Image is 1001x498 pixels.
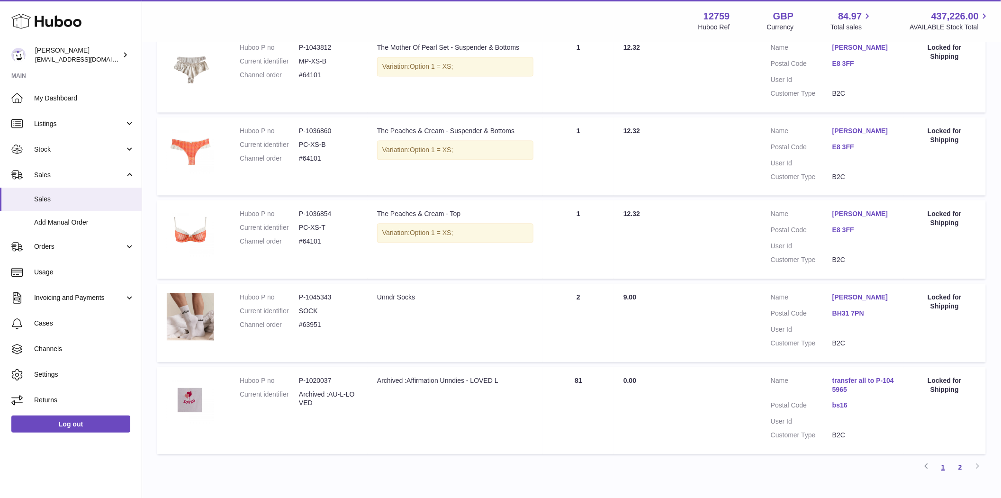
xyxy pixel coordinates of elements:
[377,209,533,218] div: The Peaches & Cream - Top
[34,268,135,277] span: Usage
[34,396,135,405] span: Returns
[11,48,26,62] img: sofiapanwar@unndr.com
[771,209,832,221] dt: Name
[167,209,214,257] img: 127591744028005.png
[299,209,358,218] dd: P-1036854
[832,309,894,318] a: BH31 7PN
[240,320,299,329] dt: Channel order
[931,10,979,23] span: 437,226.00
[377,43,533,52] div: The Mother Of Pearl Set - Suspender & Bottoms
[35,46,120,64] div: [PERSON_NAME]
[913,293,976,311] div: Locked for Shipping
[299,71,358,80] dd: #64101
[771,226,832,237] dt: Postal Code
[832,293,894,302] a: [PERSON_NAME]
[240,390,299,408] dt: Current identifier
[771,293,832,304] dt: Name
[167,127,214,174] img: 127591744027961.png
[299,320,358,329] dd: #63951
[410,146,453,154] span: Option 1 = XS;
[240,57,299,66] dt: Current identifier
[771,376,832,397] dt: Name
[913,43,976,61] div: Locked for Shipping
[771,242,832,251] dt: User Id
[832,89,894,98] dd: B2C
[377,140,533,160] div: Variation:
[832,376,894,394] a: transfer all to P-1045965
[543,117,614,196] td: 1
[832,226,894,235] a: E8 3FF
[299,57,358,66] dd: MP-XS-B
[299,237,358,246] dd: #64101
[771,255,832,264] dt: Customer Type
[240,293,299,302] dt: Huboo P no
[830,10,873,32] a: 84.97 Total sales
[771,75,832,84] dt: User Id
[299,293,358,302] dd: P-1045343
[34,94,135,103] span: My Dashboard
[299,307,358,316] dd: SOCK
[910,23,990,32] span: AVAILABLE Stock Total
[34,119,125,128] span: Listings
[34,370,135,379] span: Settings
[299,43,358,52] dd: P-1043812
[623,377,636,384] span: 0.00
[410,229,453,236] span: Option 1 = XS;
[771,43,832,54] dt: Name
[623,210,640,217] span: 12.32
[771,339,832,348] dt: Customer Type
[240,140,299,149] dt: Current identifier
[910,10,990,32] a: 437,226.00 AVAILABLE Stock Total
[240,127,299,136] dt: Huboo P no
[167,376,214,424] img: 127591731598310.png
[771,401,832,412] dt: Postal Code
[240,43,299,52] dt: Huboo P no
[167,43,214,91] img: 127591749564592.png
[771,143,832,154] dt: Postal Code
[703,10,730,23] strong: 12759
[377,57,533,76] div: Variation:
[832,339,894,348] dd: B2C
[767,23,794,32] div: Currency
[952,459,969,476] a: 2
[377,127,533,136] div: The Peaches & Cream - Suspender & Bottoms
[913,209,976,227] div: Locked for Shipping
[377,293,533,302] div: Unndr Socks
[34,145,125,154] span: Stock
[377,223,533,243] div: Variation:
[913,127,976,145] div: Locked for Shipping
[34,242,125,251] span: Orders
[240,154,299,163] dt: Channel order
[543,34,614,112] td: 1
[34,319,135,328] span: Cases
[832,255,894,264] dd: B2C
[34,218,135,227] span: Add Manual Order
[698,23,730,32] div: Huboo Ref
[543,283,614,362] td: 2
[832,143,894,152] a: E8 3FF
[377,376,533,385] div: Archived :Affirmation Unndies - LOVED L
[832,59,894,68] a: E8 3FF
[935,459,952,476] a: 1
[240,223,299,232] dt: Current identifier
[299,140,358,149] dd: PC-XS-B
[771,309,832,320] dt: Postal Code
[623,127,640,135] span: 12.32
[832,431,894,440] dd: B2C
[832,43,894,52] a: [PERSON_NAME]
[838,10,862,23] span: 84.97
[771,159,832,168] dt: User Id
[299,223,358,232] dd: PC-XS-T
[773,10,794,23] strong: GBP
[240,237,299,246] dt: Channel order
[299,154,358,163] dd: #64101
[771,325,832,334] dt: User Id
[299,376,358,385] dd: P-1020037
[299,390,358,408] dd: Archived :AU-L-LOVED
[543,367,614,454] td: 81
[167,293,214,340] img: 127591749564691.png
[832,172,894,181] dd: B2C
[240,209,299,218] dt: Huboo P no
[240,376,299,385] dt: Huboo P no
[771,127,832,138] dt: Name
